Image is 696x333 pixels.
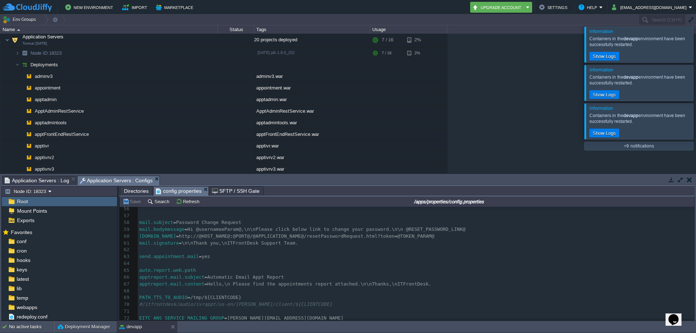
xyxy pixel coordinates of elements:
[591,130,618,136] button: Show Logs
[5,33,9,47] img: AMDAwAAAACH5BAEAAAAALAAAAAABAAEAAAICRAEAOw==
[17,29,20,31] img: AMDAwAAAACH5BAEAAAAALAAAAAABAAEAAAICRAEAOw==
[589,74,691,86] div: Containers in the environment have been successfully restarted.
[156,3,195,12] button: Marketplace
[122,3,149,12] button: Import
[34,120,68,126] a: apptadmintools
[139,240,179,246] span: mail.signature
[176,198,202,205] button: Refresh
[254,71,370,82] div: adminv3.war
[15,295,29,301] a: temp
[139,315,224,321] span: EITC_ANS_SERVICE_MAILING_GROUP
[20,140,24,151] img: AMDAwAAAACH5BAEAAAAALAAAAAABAAEAAAICRAEAOw==
[24,117,34,128] img: AMDAwAAAACH5BAEAAAAALAAAAAABAAEAAAICRAEAOw==
[179,240,182,246] span: =
[124,187,149,195] span: Directories
[199,254,202,259] span: =
[212,187,260,195] span: SFTP / SSH Gate
[20,82,24,93] img: AMDAwAAAACH5BAEAAAAALAAAAAABAAEAAAICRAEAOw==
[80,176,153,185] span: Application Servers : Configs
[20,105,24,117] img: AMDAwAAAACH5BAEAAAAALAAAAAABAAEAAAICRAEAOw==
[20,71,24,82] img: AMDAwAAAACH5BAEAAAAALAAAAAABAAEAAAICRAEAOw==
[254,82,370,93] div: appointment.war
[123,198,143,205] button: Save
[254,94,370,105] div: apptadmin.war
[187,295,190,300] span: =
[15,257,32,263] a: hooks
[24,94,34,105] img: AMDAwAAAACH5BAEAAAAALAAAAAABAAEAAAICRAEAOw==
[139,281,204,287] span: apptreport.mail.content
[190,295,241,300] span: /tmp/${CLIENTCODE}
[15,304,38,311] span: webapps
[16,208,48,214] a: Mount Points
[15,285,23,292] span: lib
[120,246,131,253] div: 62
[589,67,613,72] span: Information
[24,140,34,151] img: AMDAwAAAACH5BAEAAAAALAAAAAABAAEAAAICRAEAOw==
[120,240,131,247] div: 61
[254,140,370,151] div: apptivr.war
[120,281,131,288] div: 67
[187,226,465,232] span: Hi @usernameeParam@,\n\nPlease click below link to change your password.\n\n @RESET_PASSWORD_LINK@
[120,288,131,295] div: 68
[15,238,28,245] a: conf
[20,94,24,105] img: AMDAwAAAACH5BAEAAAAALAAAAAABAAEAAAICRAEAOw==
[622,143,656,149] button: +9 notifications
[179,233,190,239] span: http
[120,267,131,274] div: 65
[370,25,447,34] div: Usage
[15,247,28,254] a: cron
[24,129,34,140] img: AMDAwAAAACH5BAEAAAAALAAAAAABAAEAAAICRAEAOw==
[139,267,196,273] span: auto.report.web.path
[539,3,569,12] button: Settings
[34,143,50,149] a: apptivr
[623,36,638,41] b: devapp
[397,233,434,239] span: @TOKEN_PARAM@
[120,226,131,233] div: 59
[257,50,295,55] span: [DATE]-jdk-1.8.0_202
[207,274,284,280] span: Automatic Email Appt Report
[207,281,431,287] span: Hello,\n Please find the appointments report attached.\n\nThanks,\nITFrontDesk.
[382,47,391,59] div: 7 / 16
[623,75,638,80] b: devapp
[34,131,90,137] a: apptFrontEndRestService
[34,154,55,161] a: apptivrv2
[20,152,24,163] img: AMDAwAAAACH5BAEAAAAALAAAAAABAAEAAAICRAEAOw==
[120,205,131,212] div: 56
[589,29,613,34] span: Information
[120,294,131,301] div: 69
[16,217,36,224] span: Exports
[3,3,52,12] img: CloudJiffy
[34,108,85,114] a: ApptAdminRestService
[120,219,131,226] div: 58
[193,233,230,239] span: //@HOST_NAME@
[120,233,131,240] div: 60
[15,276,30,282] span: latest
[24,163,34,175] img: AMDAwAAAACH5BAEAAAAALAAAAAABAAEAAAICRAEAOw==
[20,117,24,128] img: AMDAwAAAACH5BAEAAAAALAAAAAABAAEAAAICRAEAOw==
[5,176,69,185] span: Application Servers : Log
[120,308,131,315] div: 71
[202,254,210,259] span: yes
[30,62,59,68] a: Deployments
[139,295,187,300] span: PATH_TTS_TO_AUDIO
[218,25,254,34] div: Status
[666,304,689,326] iframe: chat widget
[139,274,204,280] span: apptreport.mail.subject
[20,47,30,59] img: AMDAwAAAACH5BAEAAAAALAAAAAABAAEAAAICRAEAOw==
[34,96,58,103] a: apptadmin
[16,198,29,205] a: Root
[34,73,54,79] a: adminv3
[233,233,394,239] span: @PORT@/@APPLICATION_NAME@/resetPasswordRequest.html?token
[20,163,24,175] img: AMDAwAAAACH5BAEAAAAALAAAAAABAAEAAAICRAEAOw==
[10,33,20,47] img: AMDAwAAAACH5BAEAAAAALAAAAAABAAEAAAICRAEAOw==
